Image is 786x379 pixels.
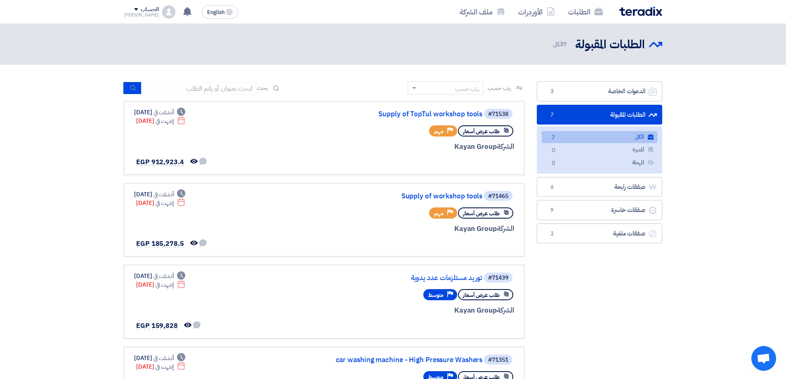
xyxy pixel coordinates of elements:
div: Kayan Group [316,141,514,152]
button: English [202,5,238,19]
div: [DATE] [134,190,185,199]
a: الأوردرات [512,2,562,21]
a: Supply of workshop tools [317,193,482,200]
a: صفقات ملغية2 [537,224,662,244]
span: إنتهت في [156,199,173,207]
div: Kayan Group [316,224,514,234]
a: ملف الشركة [453,2,512,21]
a: صفقات رابحة6 [537,177,662,197]
div: [DATE] [136,280,185,289]
span: إنتهت في [156,363,173,371]
div: دردشة مفتوحة [751,346,776,371]
div: [PERSON_NAME] [124,13,159,17]
div: [DATE] [136,199,185,207]
input: ابحث بعنوان أو رقم الطلب [142,82,257,94]
a: الدعوات الخاصة3 [537,81,662,101]
span: الشركة [497,305,515,315]
span: أنشئت في [153,190,173,199]
div: #71439 [488,275,508,281]
span: أنشئت في [153,108,173,117]
span: EGP 912,923.4 [136,157,184,167]
span: 3 [547,87,557,96]
h2: الطلبات المقبولة [575,37,645,53]
span: 7 [548,134,558,142]
a: Supply of TopTul workshop tools [317,111,482,118]
span: الشركة [497,224,515,234]
div: #71351 [488,357,508,363]
span: أنشئت في [153,354,173,363]
a: الطلبات المقبولة7 [537,105,662,125]
span: 0 [548,146,558,155]
div: [DATE] [134,354,185,363]
a: المميزة [542,144,657,156]
span: 7 [547,111,557,119]
span: أنشئت في [153,272,173,280]
span: طلب عرض أسعار [463,210,500,217]
div: [DATE] [136,117,185,125]
span: بحث [257,84,268,92]
div: رتب حسب [455,85,479,93]
span: مهم [434,210,444,217]
a: الطلبات [562,2,609,21]
span: طلب عرض أسعار [463,291,500,299]
span: 0 [548,159,558,168]
span: الشركة [497,141,515,152]
a: الكل [542,131,657,143]
div: #71538 [488,111,508,117]
span: الكل [553,40,569,49]
a: car washing machine - High Pressure Washers [317,356,482,364]
span: EGP 159,828 [136,321,178,331]
a: صفقات خاسرة9 [537,200,662,220]
img: Teradix logo [619,7,662,16]
span: EGP 185,278.5 [136,239,184,249]
span: 7 [563,40,567,49]
span: رتب حسب [488,84,511,92]
span: متوسط [428,291,444,299]
img: profile_test.png [162,5,175,19]
span: إنتهت في [156,280,173,289]
div: #71465 [488,193,508,199]
span: English [207,9,224,15]
span: طلب عرض أسعار [463,127,500,135]
span: 2 [547,230,557,238]
a: توريد مستلزمات عدد يدوية [317,274,482,282]
span: 6 [547,183,557,191]
div: الحساب [141,6,158,13]
div: [DATE] [134,108,185,117]
span: 9 [547,206,557,214]
div: Kayan Group [316,305,514,316]
span: إنتهت في [156,117,173,125]
a: المهملة [542,157,657,169]
span: مهم [434,127,444,135]
div: [DATE] [134,272,185,280]
div: [DATE] [136,363,185,371]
